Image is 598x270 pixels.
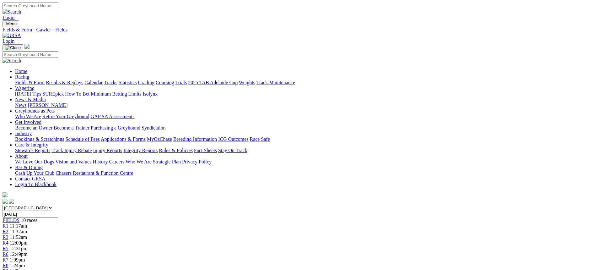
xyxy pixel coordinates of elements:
[15,80,595,85] div: Racing
[175,80,187,85] a: Trials
[15,170,595,176] div: Bar & Dining
[15,131,32,136] a: Industry
[15,91,595,97] div: Wagering
[15,114,41,119] a: Who We Are
[101,136,146,142] a: Applications & Forms
[15,114,595,119] div: Greyhounds as Pets
[5,45,21,50] img: Close
[15,91,41,96] a: [DATE] Tips
[15,159,54,164] a: We Love Our Dogs
[3,229,8,234] a: R2
[218,148,247,153] a: Stay On Track
[3,51,58,58] input: Search
[3,199,8,204] img: facebook.svg
[28,102,67,108] a: [PERSON_NAME]
[15,97,46,102] a: News & Media
[51,148,92,153] a: Track Injury Rebate
[93,159,108,164] a: History
[10,223,27,229] span: 11:17am
[3,38,14,44] a: Login
[3,211,58,218] input: Select date
[15,136,595,142] div: Industry
[15,142,48,147] a: Care & Integrity
[15,119,41,125] a: Get Involved
[15,136,64,142] a: Bookings & Scratchings
[15,159,595,165] div: About
[10,263,25,268] span: 1:24pm
[15,102,26,108] a: News
[93,148,122,153] a: Injury Reports
[65,136,100,142] a: Schedule of Fees
[3,246,8,251] a: R5
[84,80,103,85] a: Calendar
[138,80,154,85] a: Grading
[123,148,158,153] a: Integrity Reports
[218,136,248,142] a: ICG Outcomes
[256,80,295,85] a: Track Maintenance
[3,20,19,27] button: Toggle navigation
[15,125,595,131] div: Get Involved
[15,153,28,159] a: About
[156,80,174,85] a: Coursing
[142,125,165,130] a: Syndication
[194,148,217,153] a: Fact Sheets
[119,80,137,85] a: Statistics
[3,192,8,197] img: logo-grsa-white.png
[10,229,27,234] span: 11:32am
[3,15,14,20] a: Login
[42,114,89,119] a: Retire Your Greyhound
[182,159,212,164] a: Privacy Policy
[147,136,172,142] a: MyOzChase
[3,234,8,240] a: R3
[188,80,238,85] a: 2025 TAB Adelaide Cup
[109,159,124,164] a: Careers
[15,74,29,80] a: Racing
[15,125,52,130] a: Become an Owner
[3,218,19,223] a: FIELDS
[173,136,217,142] a: Breeding Information
[91,125,140,130] a: Purchasing a Greyhound
[250,136,270,142] a: Race Safe
[10,257,25,262] span: 1:09pm
[3,223,8,229] a: R1
[159,148,193,153] a: Rules & Policies
[15,85,35,91] a: Wagering
[104,80,117,85] a: Tracks
[56,170,133,176] a: Chasers Restaurant & Function Centre
[3,3,58,9] input: Search
[153,159,181,164] a: Strategic Plan
[10,251,28,257] span: 12:49pm
[15,80,45,85] a: Fields & Form
[15,170,54,176] a: Cash Up Your Club
[3,240,8,245] span: R4
[6,21,17,26] span: Menu
[15,182,57,187] a: Login To Blackbook
[3,33,21,38] img: GRSA
[15,102,595,108] div: News & Media
[143,91,158,96] a: Isolynx
[3,251,8,257] span: R6
[10,246,28,251] span: 12:31pm
[239,80,255,85] a: Weights
[3,257,8,262] a: R7
[3,9,21,15] img: Search
[65,91,90,96] a: How To Bet
[91,114,135,119] a: GAP SA Assessments
[3,58,21,63] img: Search
[15,176,45,181] a: Contact GRSA
[10,234,27,240] span: 11:52am
[3,27,595,33] div: Fields & Form - Gawler - Fields
[15,148,50,153] a: Stewards Reports
[21,218,37,223] span: 10 races
[46,80,83,85] a: Results & Replays
[3,263,8,268] a: R8
[15,165,43,170] a: Bar & Dining
[15,148,595,153] div: Care & Integrity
